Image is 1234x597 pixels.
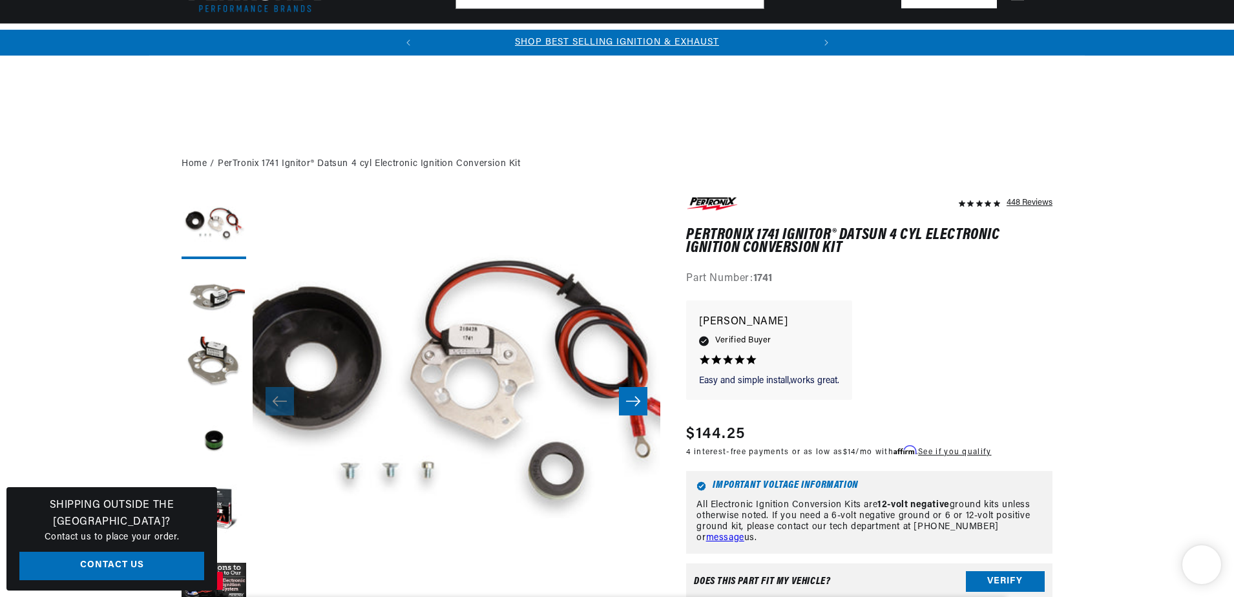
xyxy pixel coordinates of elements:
[894,445,916,455] span: Affirm
[696,481,1042,491] h6: Important Voltage Information
[813,30,839,56] button: Translation missing: en.sections.announcements.next_announcement
[843,448,856,456] span: $14
[515,37,719,47] a: SHOP BEST SELLING IGNITION & EXHAUST
[696,500,1042,543] p: All Electronic Ignition Conversion Kits are ground kits unless otherwise noted. If you need a 6-v...
[19,530,204,545] p: Contact us to place your order.
[686,423,745,446] span: $144.25
[694,576,830,587] div: Does This part fit My vehicle?
[395,30,421,56] button: Translation missing: en.sections.announcements.previous_announcement
[918,448,991,456] a: See if you qualify - Learn more about Affirm Financing (opens in modal)
[182,479,246,543] button: Load image 5 in gallery view
[421,36,813,50] div: Announcement
[686,271,1052,288] div: Part Number:
[182,194,246,259] button: Load image 1 in gallery view
[877,500,950,510] strong: 12-volt negative
[266,387,294,415] button: Slide left
[725,24,817,54] summary: Spark Plug Wires
[286,24,393,54] summary: Coils & Distributors
[715,333,771,348] span: Verified Buyer
[699,313,839,331] p: [PERSON_NAME]
[182,157,207,171] a: Home
[686,446,991,458] p: 4 interest-free payments or as low as /mo with .
[816,24,883,54] summary: Motorcycle
[557,24,631,54] summary: Engine Swaps
[686,229,1052,255] h1: PerTronix 1741 Ignitor® Datsun 4 cyl Electronic Ignition Conversion Kit
[182,408,246,472] button: Load image 4 in gallery view
[421,36,813,50] div: 1 of 2
[19,497,204,530] h3: Shipping Outside the [GEOGRAPHIC_DATA]?
[393,24,557,54] summary: Headers, Exhausts & Components
[182,337,246,401] button: Load image 3 in gallery view
[753,273,773,284] strong: 1741
[182,266,246,330] button: Load image 2 in gallery view
[182,24,286,54] summary: Ignition Conversions
[699,375,839,388] p: Easy and simple install,works great.
[706,533,744,543] a: message
[19,552,204,581] a: Contact Us
[974,24,1052,55] summary: Product Support
[182,157,1052,171] nav: breadcrumbs
[619,387,647,415] button: Slide right
[218,157,521,171] a: PerTronix 1741 Ignitor® Datsun 4 cyl Electronic Ignition Conversion Kit
[631,24,725,54] summary: Battery Products
[1007,194,1052,210] div: 448 Reviews
[966,571,1045,592] button: Verify
[149,30,1085,56] slideshow-component: Translation missing: en.sections.announcements.announcement_bar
